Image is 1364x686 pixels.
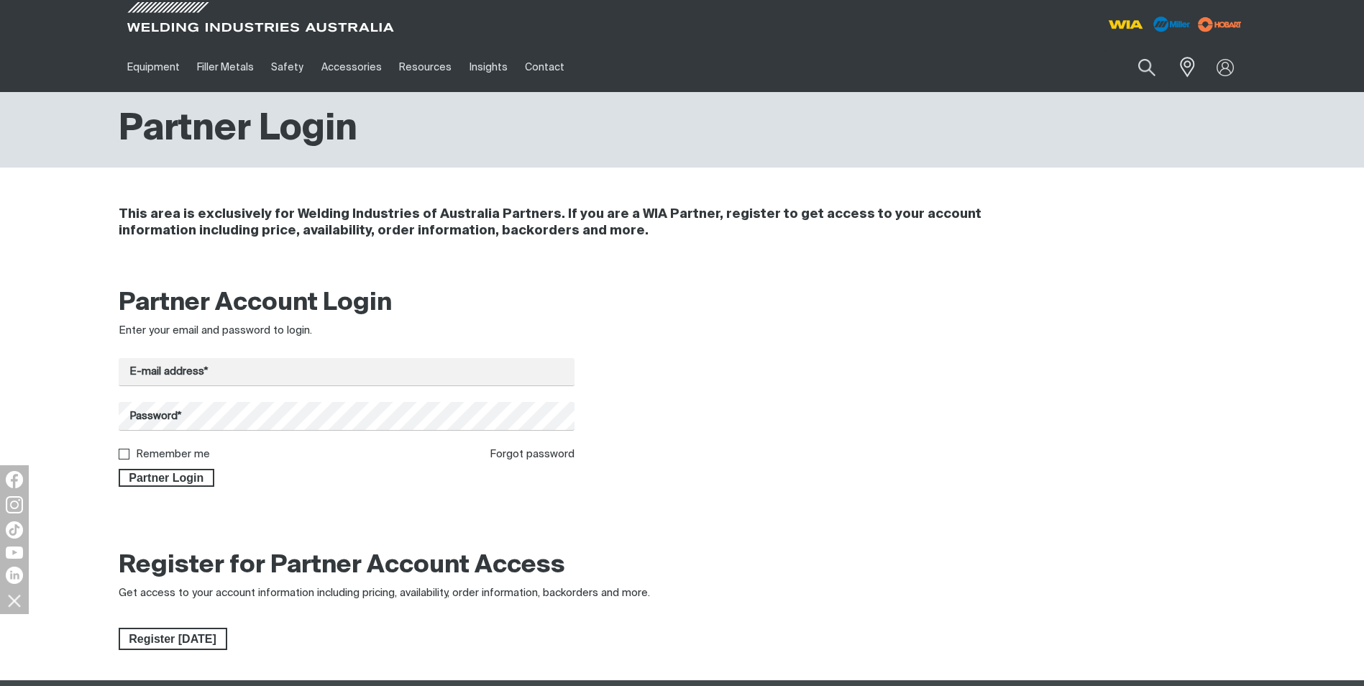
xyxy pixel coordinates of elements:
[6,471,23,488] img: Facebook
[119,587,650,598] span: Get access to your account information including pricing, availability, order information, backor...
[119,323,575,339] div: Enter your email and password to login.
[1122,50,1171,84] button: Search products
[390,42,460,92] a: Resources
[119,550,565,582] h2: Register for Partner Account Access
[120,469,214,488] span: Partner Login
[313,42,390,92] a: Accessories
[6,546,23,559] img: YouTube
[136,449,210,459] label: Remember me
[2,588,27,613] img: hide socials
[188,42,262,92] a: Filler Metals
[120,628,226,651] span: Register [DATE]
[119,42,964,92] nav: Main
[1194,14,1246,35] img: miller
[119,42,188,92] a: Equipment
[119,206,1054,239] h4: This area is exclusively for Welding Industries of Australia Partners. If you are a WIA Partner, ...
[6,567,23,584] img: LinkedIn
[119,106,357,153] h1: Partner Login
[490,449,575,459] a: Forgot password
[1104,50,1171,84] input: Product name or item number...
[6,521,23,539] img: TikTok
[119,628,227,651] a: Register Today
[119,288,575,319] h2: Partner Account Login
[6,496,23,513] img: Instagram
[262,42,312,92] a: Safety
[460,42,516,92] a: Insights
[516,42,573,92] a: Contact
[119,469,215,488] button: Partner Login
